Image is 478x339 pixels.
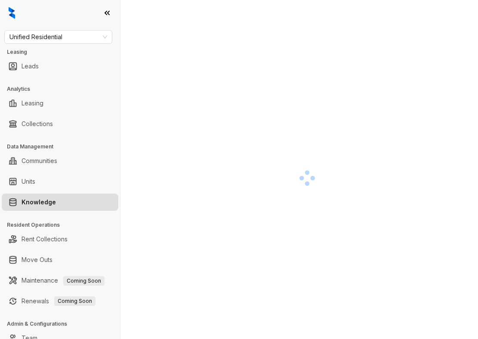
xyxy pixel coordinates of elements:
h3: Data Management [7,143,120,151]
li: Maintenance [2,272,118,289]
a: Units [22,173,35,190]
a: Communities [22,152,57,169]
li: Collections [2,115,118,133]
a: Leads [22,58,39,75]
span: Unified Residential [9,31,107,43]
h3: Leasing [7,48,120,56]
li: Move Outs [2,251,118,268]
img: logo [9,7,15,19]
li: Units [2,173,118,190]
a: Rent Collections [22,231,68,248]
a: Knowledge [22,194,56,211]
h3: Resident Operations [7,221,120,229]
li: Renewals [2,293,118,310]
h3: Analytics [7,85,120,93]
li: Leasing [2,95,118,112]
a: Leasing [22,95,43,112]
a: Collections [22,115,53,133]
li: Communities [2,152,118,169]
span: Coming Soon [54,296,96,306]
h3: Admin & Configurations [7,320,120,328]
li: Rent Collections [2,231,118,248]
li: Leads [2,58,118,75]
span: Coming Soon [63,276,105,286]
a: Move Outs [22,251,52,268]
li: Knowledge [2,194,118,211]
a: RenewalsComing Soon [22,293,96,310]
